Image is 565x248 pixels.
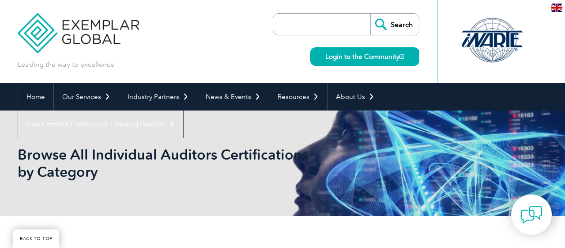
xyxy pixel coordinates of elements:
h1: Browse All Individual Auditors Certifications by Category [18,146,357,180]
a: Find Certified Professional / Training Provider [18,111,183,138]
img: contact-chat.png [520,204,542,226]
input: Search [370,14,419,35]
a: News & Events [197,83,269,111]
a: Login to the Community [310,47,419,66]
p: Leading the way to excellence [18,60,114,69]
img: open_square.png [399,54,404,59]
a: Home [18,83,53,111]
a: About Us [328,83,383,111]
a: Resources [269,83,327,111]
a: Industry Partners [119,83,197,111]
img: en [551,4,562,12]
a: Our Services [54,83,119,111]
a: BACK TO TOP [13,229,59,248]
